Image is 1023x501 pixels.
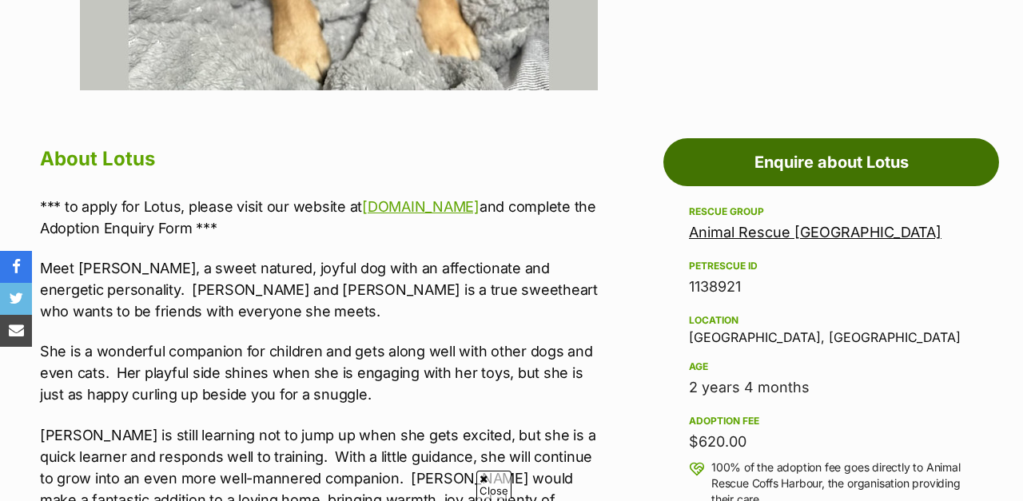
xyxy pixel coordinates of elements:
div: Rescue group [689,205,973,218]
p: Meet [PERSON_NAME], a sweet natured, joyful dog with an affectionate and energetic personality. [... [40,257,609,322]
div: Location [689,314,973,327]
p: She is a wonderful companion for children and gets along well with other dogs and even cats. Her ... [40,340,609,405]
div: 2 years 4 months [689,376,973,399]
div: Age [689,360,973,373]
div: $620.00 [689,431,973,453]
a: [DOMAIN_NAME] [362,198,480,215]
div: [GEOGRAPHIC_DATA], [GEOGRAPHIC_DATA] [689,311,973,344]
span: Close [476,471,511,499]
div: 1138921 [689,276,973,298]
a: Enquire about Lotus [663,138,999,186]
div: Adoption fee [689,415,973,427]
div: PetRescue ID [689,260,973,272]
h2: About Lotus [40,141,609,177]
p: *** to apply for Lotus, please visit our website at and complete the Adoption Enquiry Form *** [40,196,609,239]
a: Animal Rescue [GEOGRAPHIC_DATA] [689,224,941,241]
